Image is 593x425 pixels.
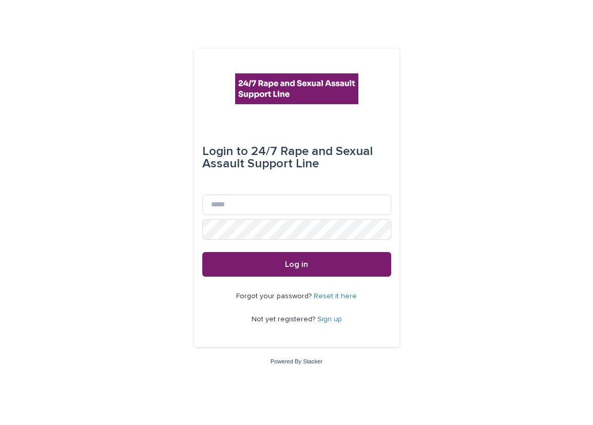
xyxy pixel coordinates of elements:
[285,260,308,268] span: Log in
[252,316,317,323] span: Not yet registered?
[271,358,322,364] a: Powered By Stacker
[202,252,391,277] button: Log in
[202,145,248,158] span: Login to
[202,137,391,178] div: 24/7 Rape and Sexual Assault Support Line
[317,316,342,323] a: Sign up
[314,293,357,300] a: Reset it here
[236,293,314,300] span: Forgot your password?
[235,73,358,104] img: rhQMoQhaT3yELyF149Cw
